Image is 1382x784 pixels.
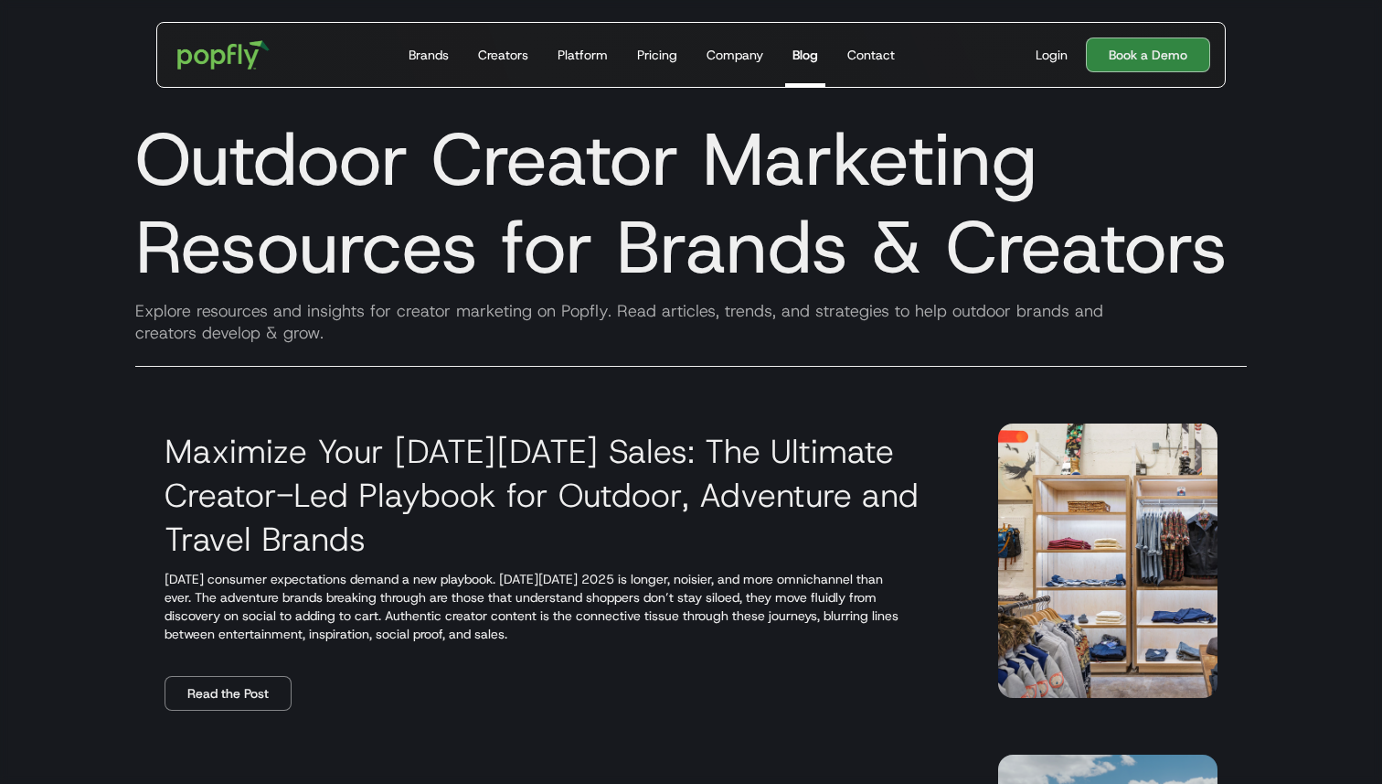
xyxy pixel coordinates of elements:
[847,46,895,64] div: Contact
[121,300,1261,344] div: Explore resources and insights for creator marketing on Popfly. Read articles, trends, and strate...
[401,23,456,87] a: Brands
[1086,38,1210,72] a: Book a Demo
[1036,46,1068,64] div: Login
[637,46,677,64] div: Pricing
[471,23,536,87] a: Creators
[558,46,608,64] div: Platform
[550,23,615,87] a: Platform
[792,46,818,64] div: Blog
[1028,46,1075,64] a: Login
[409,46,449,64] div: Brands
[478,46,528,64] div: Creators
[165,27,282,82] a: home
[699,23,771,87] a: Company
[165,676,292,711] a: Read the Post
[165,570,954,643] p: [DATE] consumer expectations demand a new playbook. [DATE][DATE] 2025 is longer, noisier, and mor...
[165,429,954,561] h3: Maximize Your [DATE][DATE] Sales: The Ultimate Creator-Led Playbook for Outdoor, Adventure and Tr...
[707,46,763,64] div: Company
[630,23,685,87] a: Pricing
[840,23,902,87] a: Contact
[121,115,1261,291] h1: Outdoor Creator Marketing Resources for Brands & Creators
[785,23,825,87] a: Blog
